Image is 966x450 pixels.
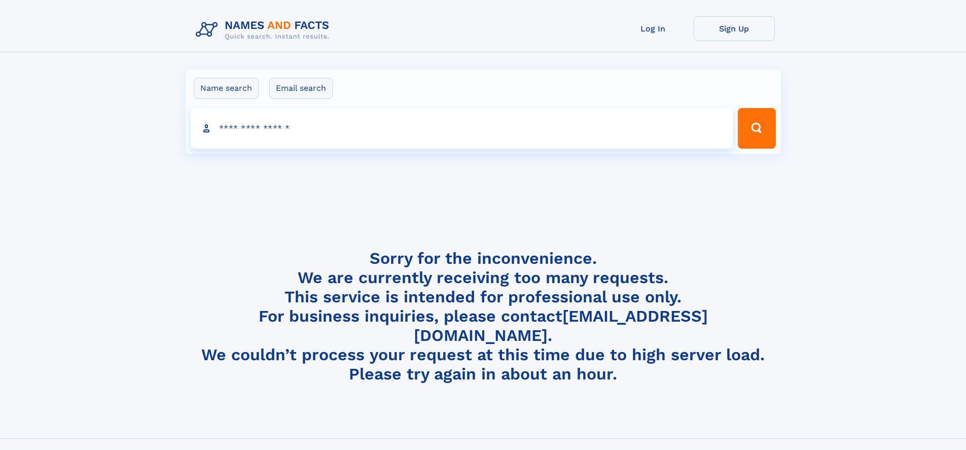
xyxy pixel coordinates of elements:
[191,108,734,149] input: search input
[613,16,694,41] a: Log In
[269,78,333,99] label: Email search
[194,78,259,99] label: Name search
[694,16,775,41] a: Sign Up
[738,108,775,149] button: Search Button
[192,16,338,44] img: Logo Names and Facts
[414,306,708,345] a: [EMAIL_ADDRESS][DOMAIN_NAME]
[192,249,775,384] h4: Sorry for the inconvenience. We are currently receiving too many requests. This service is intend...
